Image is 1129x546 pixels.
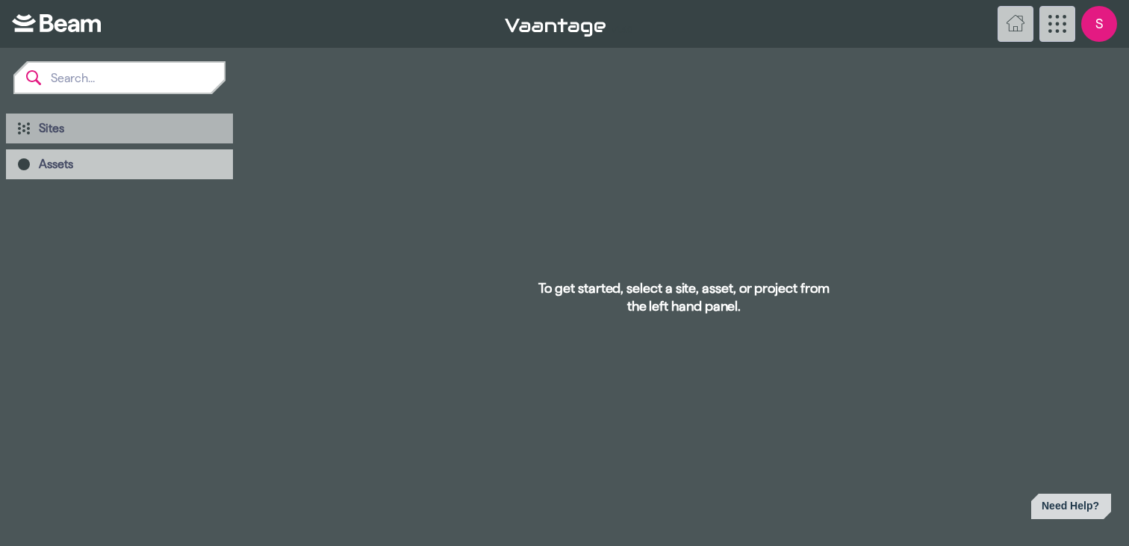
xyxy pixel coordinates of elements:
img: Vaantage - Home [505,19,606,37]
img: Beam - Home [12,14,101,32]
iframe: Help widget launcher [1001,488,1117,530]
span: S [1081,6,1117,42]
button: Home [998,6,1033,42]
span: Assets [39,158,73,170]
div: Account Menu [1081,6,1117,42]
div: v 1.3.0 [505,15,992,33]
button: App Menu [1039,6,1075,42]
h2: To get started, select a site, asset, or project from the left hand panel. [531,279,836,315]
input: Search... [42,63,224,93]
span: Sites [39,122,64,134]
